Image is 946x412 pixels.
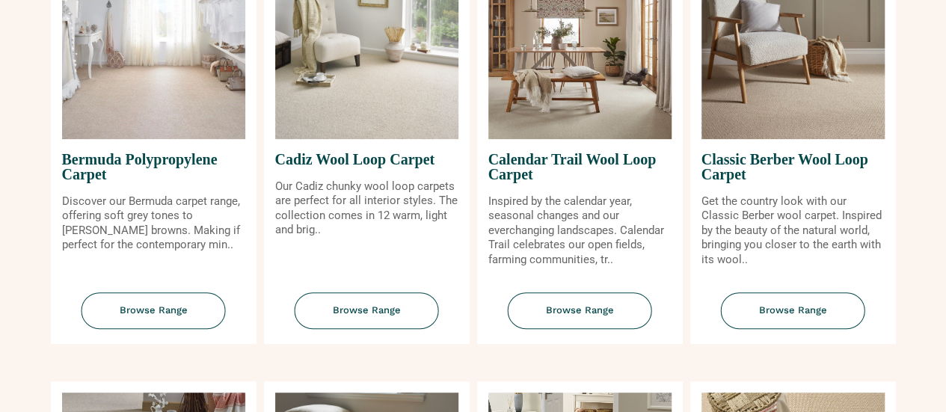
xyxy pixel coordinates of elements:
[62,139,245,194] span: Bermuda Polypropylene Carpet
[62,194,245,253] p: Discover our Bermuda carpet range, offering soft grey tones to [PERSON_NAME] browns. Making if pe...
[690,292,896,344] a: Browse Range
[701,139,885,194] span: Classic Berber Wool Loop Carpet
[264,292,470,344] a: Browse Range
[275,179,458,238] p: Our Cadiz chunky wool loop carpets are perfect for all interior styles. The collection comes in 1...
[82,292,226,329] span: Browse Range
[275,139,458,179] span: Cadiz Wool Loop Carpet
[721,292,865,329] span: Browse Range
[488,194,672,268] p: Inspired by the calendar year, seasonal changes and our everchanging landscapes. Calendar Trail c...
[51,292,257,344] a: Browse Range
[477,292,683,344] a: Browse Range
[295,292,439,329] span: Browse Range
[701,194,885,268] p: Get the country look with our Classic Berber wool carpet. Inspired by the beauty of the natural w...
[488,139,672,194] span: Calendar Trail Wool Loop Carpet
[508,292,652,329] span: Browse Range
